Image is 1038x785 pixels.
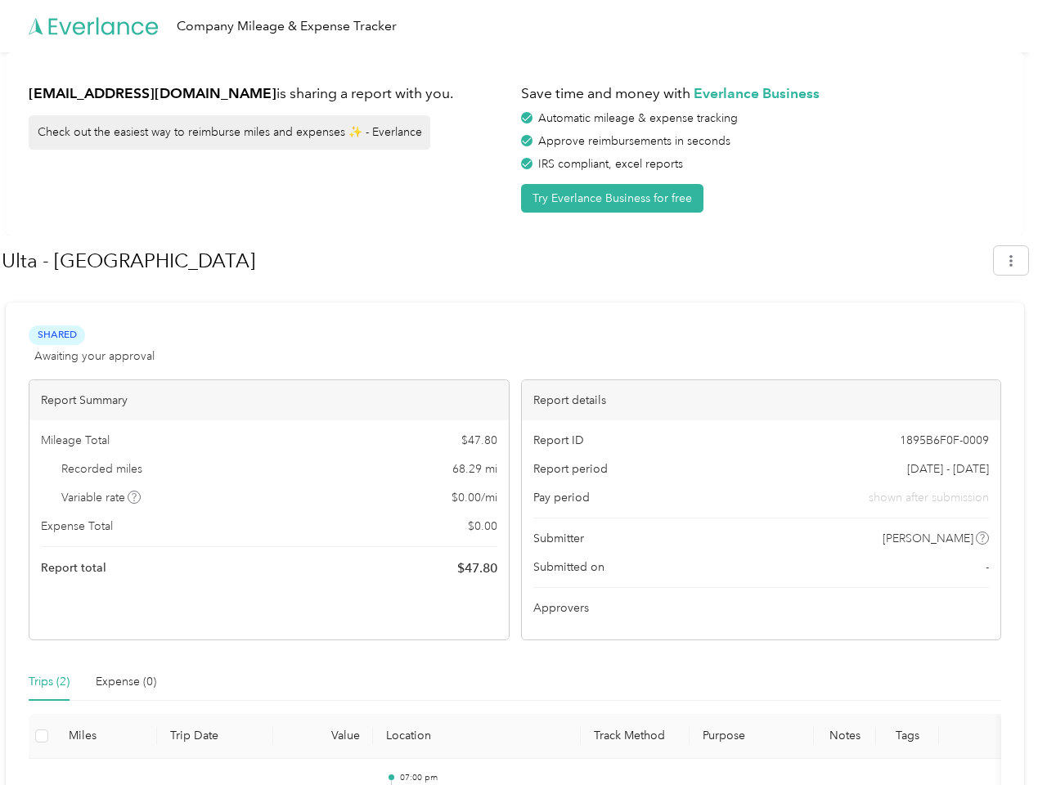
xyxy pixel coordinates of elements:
h1: is sharing a report with you. [29,83,510,104]
h1: Save time and money with [521,83,1002,104]
span: shown after submission [869,489,989,506]
span: 1895B6F0F-0009 [900,432,989,449]
span: Submitted on [533,558,604,576]
span: Report period [533,460,608,478]
span: [PERSON_NAME] [883,530,973,547]
th: Miles [56,714,157,759]
strong: Everlance Business [694,84,820,101]
th: Location [373,714,581,759]
span: Shared [29,325,85,344]
span: Report total [41,559,106,576]
th: Purpose [690,714,815,759]
span: - [986,558,989,576]
span: $ 0.00 [468,518,497,535]
h1: Ulta - Chambersburg [2,241,982,280]
span: Awaiting your approval [34,348,155,365]
th: Tags [876,714,938,759]
span: [DATE] - [DATE] [907,460,989,478]
span: 68.29 mi [452,460,497,478]
div: Check out the easiest way to reimburse miles and expenses ✨ - Everlance [29,115,430,150]
span: Report ID [533,432,584,449]
span: Variable rate [61,489,142,506]
strong: [EMAIL_ADDRESS][DOMAIN_NAME] [29,84,276,101]
span: IRS compliant, excel reports [538,157,683,171]
th: Notes [814,714,876,759]
span: Recorded miles [61,460,142,478]
th: Value [273,714,373,759]
span: $ 47.80 [461,432,497,449]
th: Trip Date [157,714,273,759]
span: $ 0.00 / mi [452,489,497,506]
span: Submitter [533,530,584,547]
div: Trips (2) [29,673,70,691]
span: Approve reimbursements in seconds [538,134,730,148]
span: Pay period [533,489,590,506]
span: Automatic mileage & expense tracking [538,111,738,125]
th: Track Method [581,714,689,759]
span: Mileage Total [41,432,110,449]
div: Expense (0) [96,673,156,691]
div: Company Mileage & Expense Tracker [177,16,397,37]
div: Report details [522,380,1001,420]
span: Approvers [533,599,589,617]
span: $ 47.80 [457,558,497,578]
button: Try Everlance Business for free [521,184,703,213]
div: Report Summary [29,380,509,420]
span: Expense Total [41,518,113,535]
p: 07:00 pm [400,772,568,783]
